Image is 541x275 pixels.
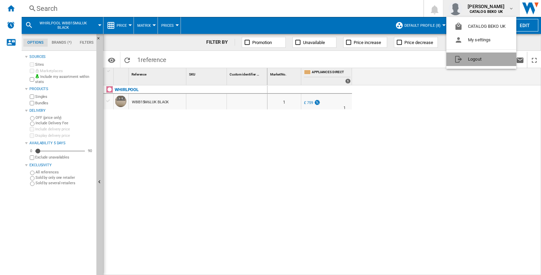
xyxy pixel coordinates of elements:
button: CATALOG BEKO UK [446,20,516,33]
button: My settings [446,33,516,47]
button: Logout [446,52,516,66]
